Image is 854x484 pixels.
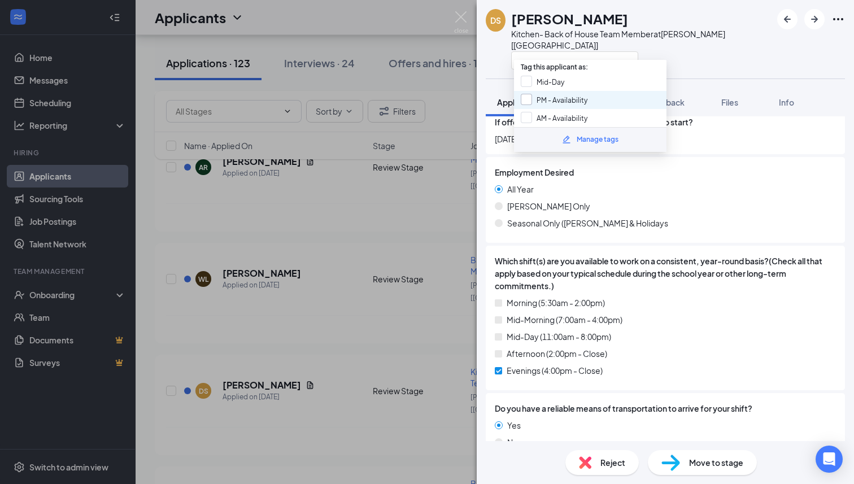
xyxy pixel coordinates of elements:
div: Kitchen- Back of House Team Member at [PERSON_NAME] [[GEOGRAPHIC_DATA]] [511,28,772,51]
span: Seasonal Only ([PERSON_NAME] & Holidays [507,217,668,229]
div: Open Intercom Messenger [816,446,843,473]
span: Mid-Morning (7:00am - 4:00pm) [507,313,622,326]
span: Reject [600,456,625,469]
svg: Pencil [562,135,571,144]
span: No [507,436,518,448]
span: Do you have a reliable means of transportation to arrive for your shift? [495,402,752,415]
span: Files [721,97,738,107]
span: Afternoon (2:00pm - Close) [507,347,607,360]
span: Mid-Day (11:00am - 8:00pm) [507,330,611,343]
button: ArrowRight [804,9,825,29]
span: Employment Desired [495,166,574,178]
svg: ArrowLeftNew [781,12,794,26]
span: [DATE] [495,133,836,145]
span: Move to stage [689,456,743,469]
span: If offered a postition, when are you available to start? [495,116,693,128]
span: Info [779,97,794,107]
span: Evenings (4:00pm - Close) [507,364,603,377]
span: Application [497,97,540,107]
h1: [PERSON_NAME] [511,9,628,28]
svg: ArrowRight [808,12,821,26]
span: Which shift(s) are you available to work on a consistent, year-round basis?(Check all that apply ... [495,255,836,292]
div: Manage tags [577,134,618,145]
span: [PERSON_NAME] Only [507,200,590,212]
span: Tag this applicant as: [514,56,595,73]
span: Morning (5:30am - 2:00pm) [507,296,605,309]
span: Yes [507,419,521,431]
svg: Ellipses [831,12,845,26]
button: ArrowLeftNew [777,9,798,29]
span: All Year [507,183,534,195]
div: DS [490,15,501,26]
